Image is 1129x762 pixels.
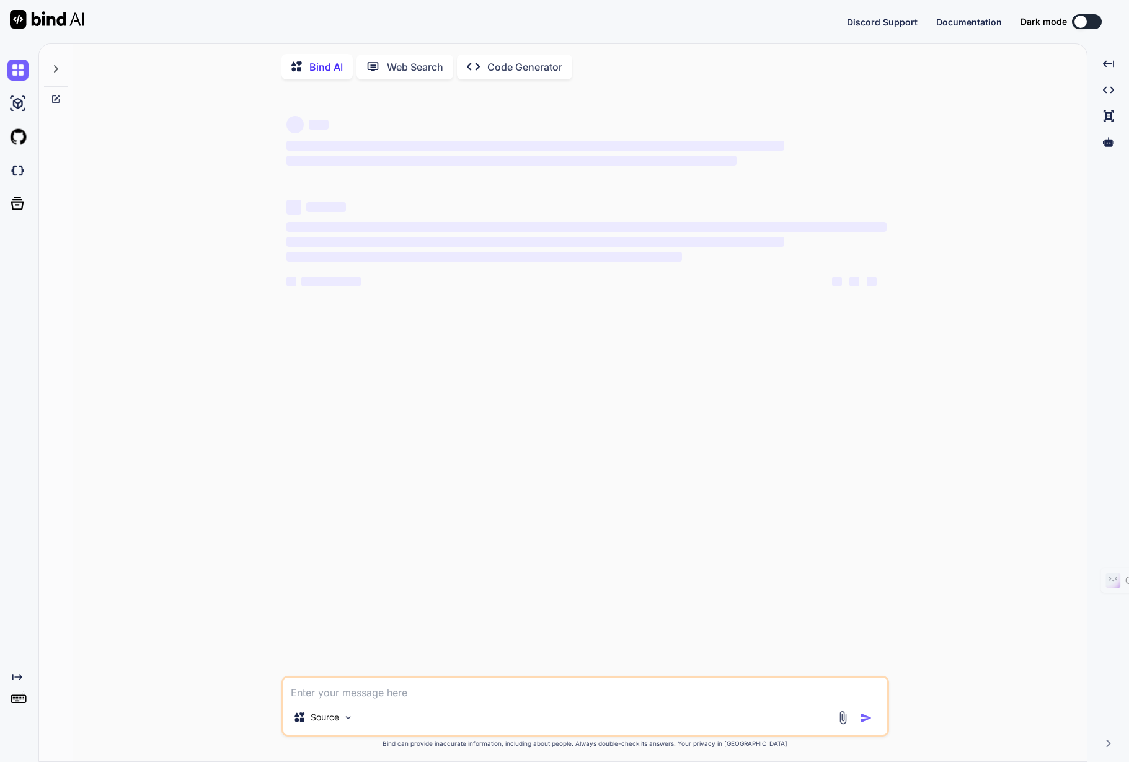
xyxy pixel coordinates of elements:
[836,711,850,725] img: attachment
[7,60,29,81] img: chat
[849,277,859,286] span: ‌
[10,10,84,29] img: Bind AI
[847,17,918,27] span: Discord Support
[286,141,784,151] span: ‌
[343,712,353,723] img: Pick Models
[860,712,872,724] img: icon
[286,222,887,232] span: ‌
[306,202,346,212] span: ‌
[286,277,296,286] span: ‌
[936,17,1002,27] span: Documentation
[301,277,361,286] span: ‌
[7,160,29,181] img: darkCloudIdeIcon
[309,120,329,130] span: ‌
[286,237,784,247] span: ‌
[309,60,343,74] p: Bind AI
[7,93,29,114] img: ai-studio
[387,60,443,74] p: Web Search
[847,16,918,29] button: Discord Support
[286,116,304,133] span: ‌
[7,126,29,148] img: githubLight
[286,252,683,262] span: ‌
[487,60,562,74] p: Code Generator
[311,711,339,724] p: Source
[867,277,877,286] span: ‌
[832,277,842,286] span: ‌
[286,200,301,215] span: ‌
[1021,16,1067,28] span: Dark mode
[281,739,889,748] p: Bind can provide inaccurate information, including about people. Always double-check its answers....
[286,156,737,166] span: ‌
[936,16,1002,29] button: Documentation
